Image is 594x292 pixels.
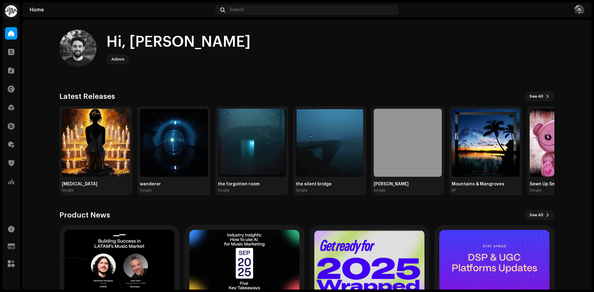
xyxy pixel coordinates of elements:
[296,188,308,193] div: Single
[59,30,97,67] img: 8f0a1b11-7d8f-4593-a589-2eb09cc2b231
[5,5,17,17] img: 0f74c21f-6d1c-4dbc-9196-dbddad53419e
[529,209,543,221] span: See All
[140,188,152,193] div: Single
[218,109,286,177] img: 01d2bac4-16d6-41cf-8a5e-928f03248b9b
[62,188,74,193] div: Single
[62,182,130,187] div: [MEDICAL_DATA]
[374,109,442,177] img: 23bcae1b-a19b-47d4-894b-c83f3970f51c
[218,182,286,187] div: the forgotten room
[524,91,554,101] button: See All
[574,5,584,15] img: 8f0a1b11-7d8f-4593-a589-2eb09cc2b231
[59,210,110,220] h3: Product News
[140,182,208,187] div: wanderer
[452,109,520,177] img: 2a605f41-b738-4eac-9002-07fdc99e79c4
[30,7,213,12] div: Home
[374,188,385,193] div: Single
[530,188,541,193] div: Single
[230,7,244,12] span: Search
[296,109,364,177] img: fb32484a-1b90-4a3b-a5d1-1a186e4eb76f
[62,109,130,177] img: 89e69686-c0fb-4701-8e69-9f3a42418080
[452,188,456,193] div: EP
[452,182,520,187] div: Mountains & Mangroves
[111,56,124,63] div: Admin
[59,91,115,101] h3: Latest Releases
[529,90,543,103] span: See All
[140,109,208,177] img: 02ec1a05-28ee-4f76-a828-ead7ff25ebce
[296,182,364,187] div: the silent bridge
[218,188,230,193] div: Single
[106,32,251,52] div: Hi, [PERSON_NAME]
[524,210,554,220] button: See All
[374,182,442,187] div: [PERSON_NAME]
